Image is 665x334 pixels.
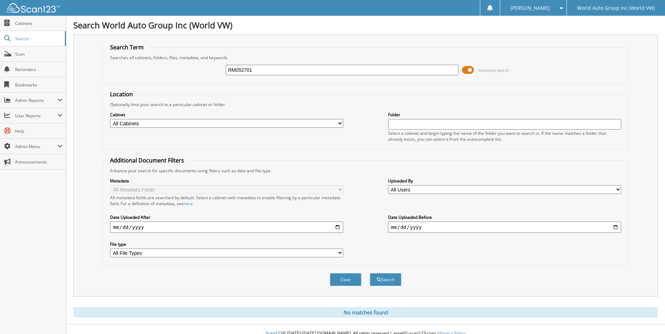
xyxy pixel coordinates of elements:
input: start [110,222,343,233]
label: Date Uploaded After [110,214,343,220]
legend: Location [107,90,136,98]
div: All metadata fields are searched by default. Select a cabinet with metadata to enable filtering b... [110,195,343,207]
span: Admin Reports [15,97,57,103]
h1: Search World Auto Group Inc (World VW) [73,19,658,31]
span: Search [15,36,61,42]
span: Announcements [15,159,62,165]
span: Cabinets [15,20,62,26]
legend: Additional Document Filters [107,156,188,164]
div: Enhance your search for specific documents using filters such as date and file type. [107,168,624,174]
div: Searches all cabinets, folders, files, metadata, and keywords [107,55,624,61]
div: Optionally limit your search to a particular cabinet or folder [107,102,624,107]
span: Reminders [15,67,62,72]
label: Metadata [110,178,343,184]
label: Date Uploaded Before [388,214,621,220]
label: Cabinet [110,112,343,118]
span: User Reports [15,113,57,119]
div: No matches found [73,307,658,318]
a: here [184,201,193,207]
button: Clear [330,273,361,286]
label: Uploaded By [388,178,621,184]
input: end [388,222,621,233]
legend: Search Term [107,43,147,51]
label: File type [110,241,343,247]
span: [PERSON_NAME] [510,6,550,10]
div: Select a cabinet and begin typing the name of the folder you want to search in. If the name match... [388,130,621,142]
span: Scan [15,51,62,57]
button: Search [370,273,401,286]
span: Bookmarks [15,82,62,88]
img: scan123-logo-white.svg [7,3,60,13]
span: Advanced Search [478,68,509,73]
span: Help [15,128,62,134]
label: Folder [388,112,621,118]
span: Admin Menu [15,144,57,149]
span: World Auto Group Inc (World VW) [577,6,655,10]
